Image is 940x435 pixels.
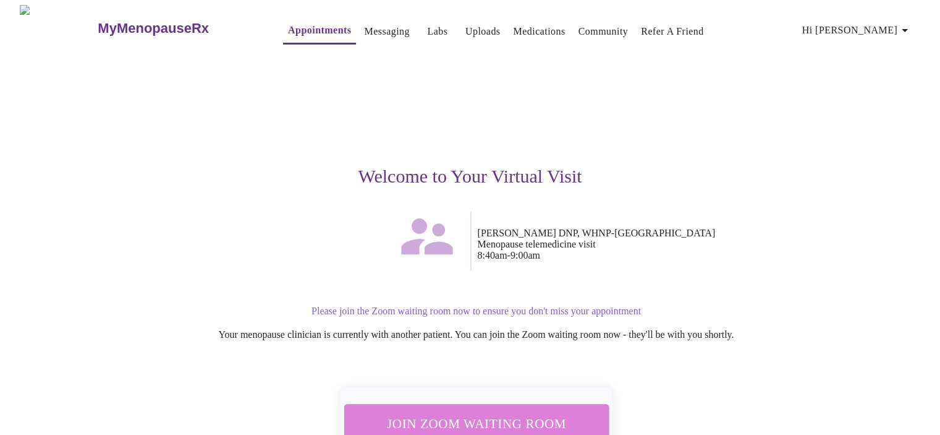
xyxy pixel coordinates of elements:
button: Hi [PERSON_NAME] [797,18,917,43]
a: Messaging [364,23,409,40]
img: MyMenopauseRx Logo [20,5,96,51]
p: [PERSON_NAME] DNP, WHNP-[GEOGRAPHIC_DATA] Menopause telemedicine visit 8:40am - 9:00am [478,228,851,261]
h3: Welcome to Your Virtual Visit [90,166,851,187]
a: Community [578,23,629,40]
button: Refer a Friend [636,19,709,44]
a: Medications [513,23,565,40]
button: Community [574,19,633,44]
button: Labs [418,19,457,44]
button: Messaging [359,19,414,44]
a: Labs [427,23,447,40]
p: Your menopause clinician is currently with another patient. You can join the Zoom waiting room no... [102,329,851,340]
p: Please join the Zoom waiting room now to ensure you don't miss your appointment [102,306,851,317]
span: Join Zoom Waiting Room [360,412,592,435]
button: Uploads [460,19,506,44]
span: Hi [PERSON_NAME] [802,22,912,39]
a: Refer a Friend [641,23,704,40]
button: Appointments [283,18,356,45]
h3: MyMenopauseRx [98,20,209,37]
a: MyMenopauseRx [96,7,258,50]
a: Uploads [465,23,501,40]
a: Appointments [288,22,351,39]
button: Medications [508,19,570,44]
